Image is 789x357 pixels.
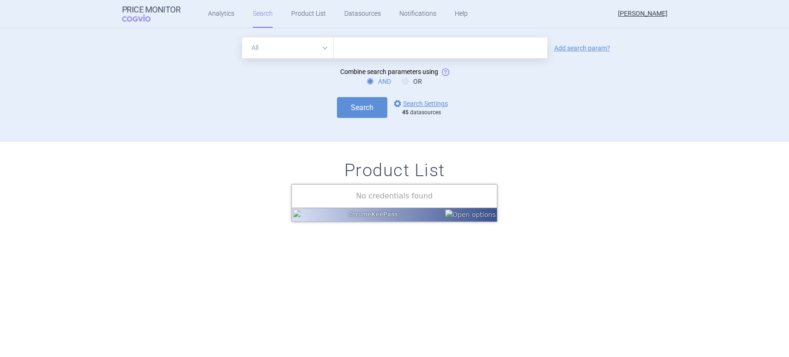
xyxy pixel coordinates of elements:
[340,68,438,75] span: Combine search parameters using
[392,98,448,109] a: Search Settings
[554,45,610,51] a: Add search param?
[122,14,164,22] span: COGVIO
[293,209,300,220] img: icon48.png
[344,160,445,181] h1: Product List
[122,5,181,23] a: Price MonitorCOGVIO
[292,185,497,208] div: No credentials found
[445,209,495,220] img: Open options
[402,109,453,117] div: datasources
[367,77,391,86] label: AND
[402,77,422,86] label: OR
[337,97,387,118] button: Search
[122,5,181,14] strong: Price Monitor
[402,109,409,116] strong: 45
[348,209,398,220] div: ChromeKeePass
